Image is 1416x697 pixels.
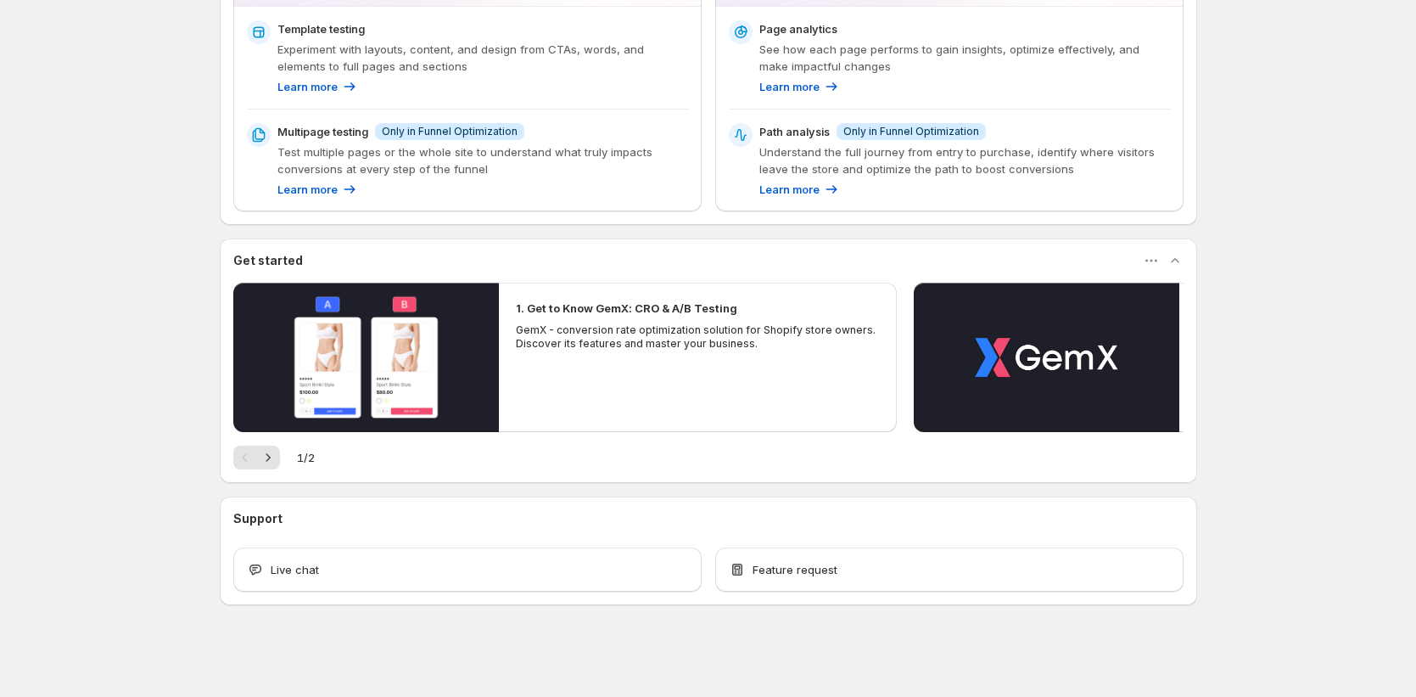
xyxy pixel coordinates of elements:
button: Play video [233,283,499,432]
span: 1 / 2 [297,449,315,466]
h2: 1. Get to Know GemX: CRO & A/B Testing [516,300,737,317]
p: Multipage testing [277,123,368,140]
p: Page analytics [759,20,837,37]
a: Learn more [759,78,840,95]
p: Learn more [277,78,338,95]
p: Learn more [759,181,820,198]
a: Learn more [277,181,358,198]
p: Path analysis [759,123,830,140]
button: Next [256,446,280,469]
span: Live chat [271,561,319,578]
p: See how each page performs to gain insights, optimize effectively, and make impactful changes [759,41,1170,75]
p: Template testing [277,20,365,37]
nav: Pagination [233,446,280,469]
span: Only in Funnel Optimization [843,125,979,138]
button: Play video [914,283,1179,432]
p: GemX - conversion rate optimization solution for Shopify store owners. Discover its features and ... [516,323,881,351]
a: Learn more [759,181,840,198]
p: Test multiple pages or the whole site to understand what truly impacts conversions at every step ... [277,143,688,177]
p: Experiment with layouts, content, and design from CTAs, words, and elements to full pages and sec... [277,41,688,75]
h3: Support [233,510,283,527]
h3: Get started [233,252,303,269]
p: Learn more [759,78,820,95]
span: Feature request [753,561,837,578]
span: Only in Funnel Optimization [382,125,518,138]
p: Understand the full journey from entry to purchase, identify where visitors leave the store and o... [759,143,1170,177]
a: Learn more [277,78,358,95]
p: Learn more [277,181,338,198]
